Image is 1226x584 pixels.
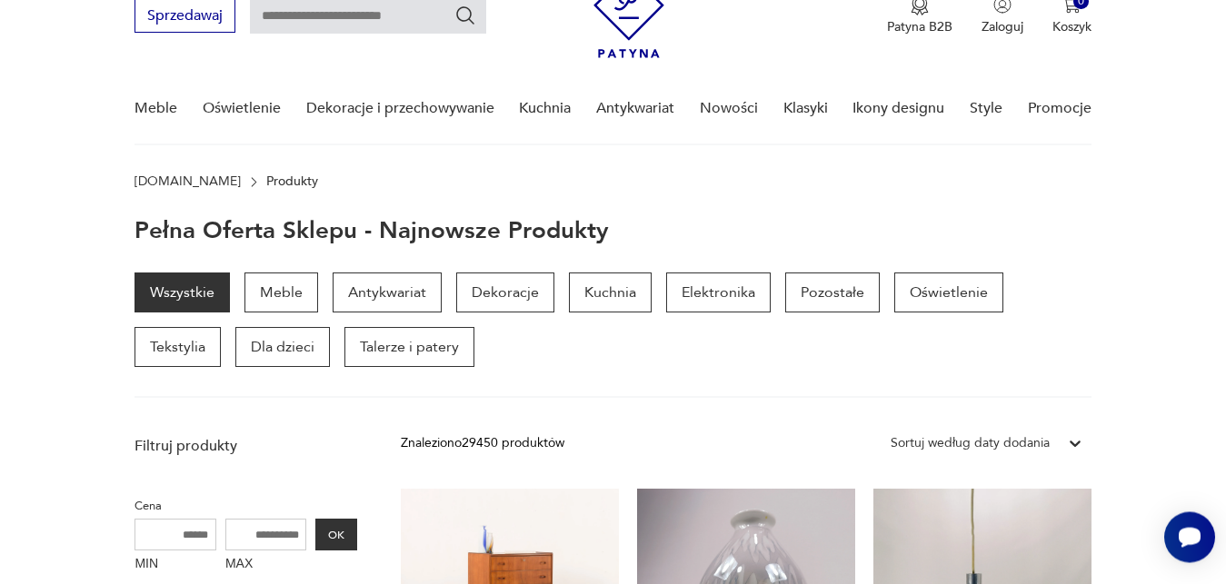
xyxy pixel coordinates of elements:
div: Znaleziono 29450 produktów [401,433,564,453]
a: Dla dzieci [235,327,330,367]
a: Kuchnia [569,272,652,312]
p: Patyna B2B [887,18,952,35]
a: [DOMAIN_NAME] [135,174,241,189]
a: Elektronika [666,272,771,312]
a: Dekoracje [456,272,554,312]
p: Cena [135,496,357,516]
p: Produkty [266,174,318,189]
a: Meble [135,74,177,144]
a: Promocje [1028,74,1091,144]
a: Tekstylia [135,327,221,367]
a: Wszystkie [135,272,230,312]
p: Filtruj produkty [135,436,357,456]
a: Pozostałe [785,272,880,312]
button: Szukaj [454,5,476,26]
a: Talerze i patery [344,327,474,367]
a: Oświetlenie [203,74,281,144]
a: Meble [244,272,318,312]
a: Oświetlenie [894,272,1003,312]
a: Ikony designu [852,74,944,144]
button: OK [315,519,357,550]
a: Style [970,74,1002,144]
label: MAX [225,550,307,579]
a: Klasyki [783,74,828,144]
a: Antykwariat [333,272,442,312]
div: Sortuj według daty dodania [891,433,1050,453]
a: Dekoracje i przechowywanie [306,74,494,144]
h1: Pełna oferta sklepu - najnowsze produkty [135,218,609,243]
a: Sprzedawaj [135,11,235,24]
p: Zaloguj [982,18,1023,35]
a: Nowości [700,74,758,144]
a: Antykwariat [596,74,674,144]
label: MIN [135,550,216,579]
iframe: Smartsupp widget button [1164,511,1215,562]
p: Koszyk [1052,18,1091,35]
a: Kuchnia [519,74,571,144]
